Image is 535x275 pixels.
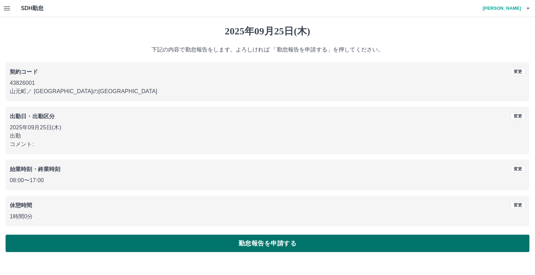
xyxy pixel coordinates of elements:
p: 出勤 [10,132,525,140]
p: 下記の内容で勤怠報告をします。よろしければ 「勤怠報告を申請する」を押してください。 [6,46,529,54]
button: 変更 [511,201,525,209]
b: 休憩時間 [10,202,32,208]
b: 始業時刻・終業時刻 [10,166,60,172]
b: 契約コード [10,69,38,75]
p: 08:00 〜 17:00 [10,176,525,185]
b: 出勤日・出勤区分 [10,113,55,119]
button: 変更 [511,68,525,75]
p: 2025年09月25日(木) [10,123,525,132]
button: 勤怠報告を申請する [6,235,529,252]
button: 変更 [511,112,525,120]
p: 1時間0分 [10,212,525,221]
p: 43826001 [10,79,525,87]
button: 変更 [511,165,525,173]
p: コメント: [10,140,525,148]
p: 山元町 ／ [GEOGRAPHIC_DATA]の[GEOGRAPHIC_DATA] [10,87,525,96]
h1: 2025年09月25日(木) [6,25,529,37]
